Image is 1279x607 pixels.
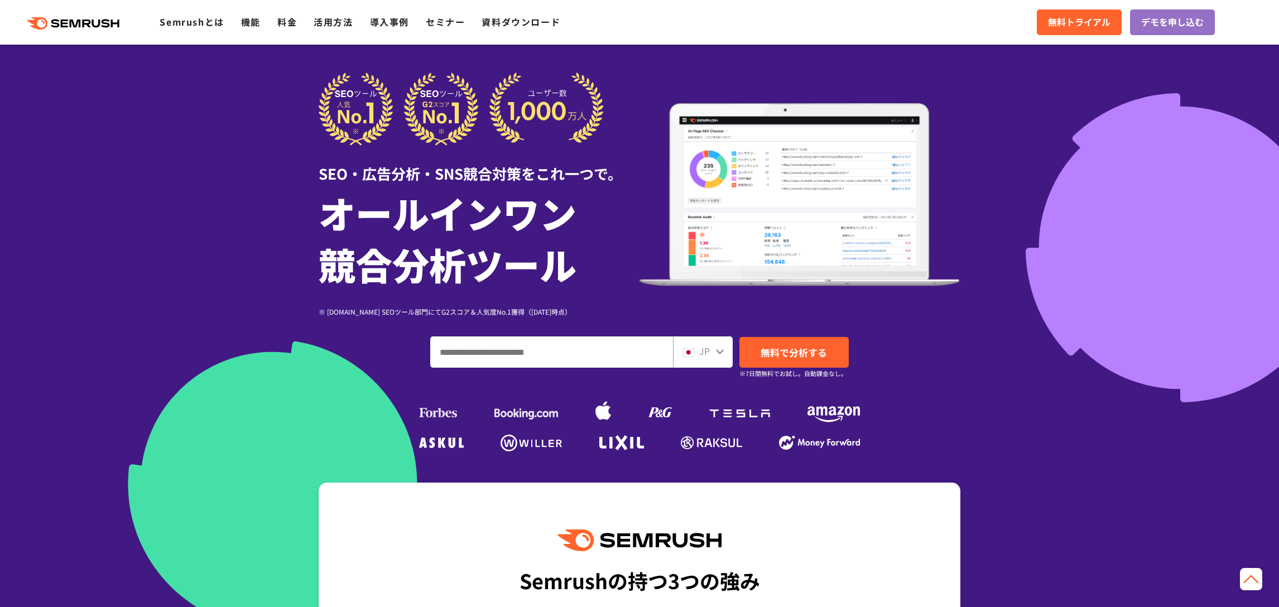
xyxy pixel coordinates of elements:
img: Semrush [557,529,722,551]
a: 無料で分析する [739,337,849,368]
a: セミナー [426,15,465,28]
small: ※7日間無料でお試し。自動課金なし。 [739,368,847,379]
div: Semrushの持つ3つの強み [520,560,760,601]
a: 導入事例 [370,15,409,28]
a: 資料ダウンロード [482,15,560,28]
div: ※ [DOMAIN_NAME] SEOツール部門にてG2スコア＆人気度No.1獲得（[DATE]時点） [319,306,639,317]
a: 無料トライアル [1037,9,1122,35]
span: JP [699,344,710,358]
iframe: Help widget launcher [1180,563,1267,595]
a: 料金 [277,15,297,28]
span: 無料で分析する [761,345,827,359]
a: デモを申し込む [1130,9,1215,35]
span: 無料トライアル [1048,15,1110,30]
div: SEO・広告分析・SNS競合対策をこれ一つで。 [319,146,639,184]
a: 活用方法 [314,15,353,28]
input: ドメイン、キーワードまたはURLを入力してください [431,337,672,367]
span: デモを申し込む [1141,15,1204,30]
h1: オールインワン 競合分析ツール [319,187,639,290]
a: 機能 [241,15,261,28]
a: Semrushとは [160,15,224,28]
